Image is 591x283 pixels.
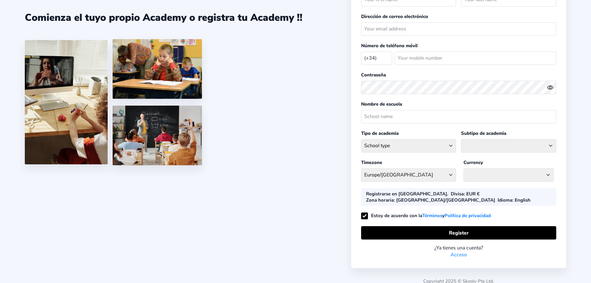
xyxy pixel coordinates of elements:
label: Subtipo de academia [461,130,506,136]
a: Política de privacidad [445,212,491,220]
img: 1.jpg [25,40,108,164]
label: Timezone [361,159,382,166]
label: Currency [463,159,483,166]
a: Términos [422,212,442,220]
div: Comienza el tuyo propio Academy o registra tu Academy !! [25,11,302,24]
label: Estoy de acuerdo con la y [361,212,491,219]
img: 4.png [113,39,202,99]
input: School name [361,110,556,123]
b: Zona horaria [366,197,394,203]
img: 5.png [113,106,202,165]
div: : [GEOGRAPHIC_DATA]/[GEOGRAPHIC_DATA] [366,197,495,203]
b: Divisa [451,191,464,197]
label: Número de teléfono móvil [361,43,418,49]
button: Register [361,226,556,240]
div: ¿Ya tienes una cuenta? [361,244,556,251]
label: Contraseña [361,72,386,78]
div: Registrarse en [GEOGRAPHIC_DATA]. [366,191,448,197]
button: eye outlineeye off outline [547,84,556,91]
input: Your mobile number [395,52,556,65]
ion-icon: eye outline [547,84,553,91]
label: Dirección de correo electrónico [361,13,428,20]
div: : EUR € [451,191,480,197]
div: : English [498,197,531,203]
b: Idioma [498,197,512,203]
a: Acceso [450,251,467,258]
label: Nombre de escuela [361,101,402,107]
label: Tipo de academia [361,130,399,136]
input: Your email address [361,22,556,36]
